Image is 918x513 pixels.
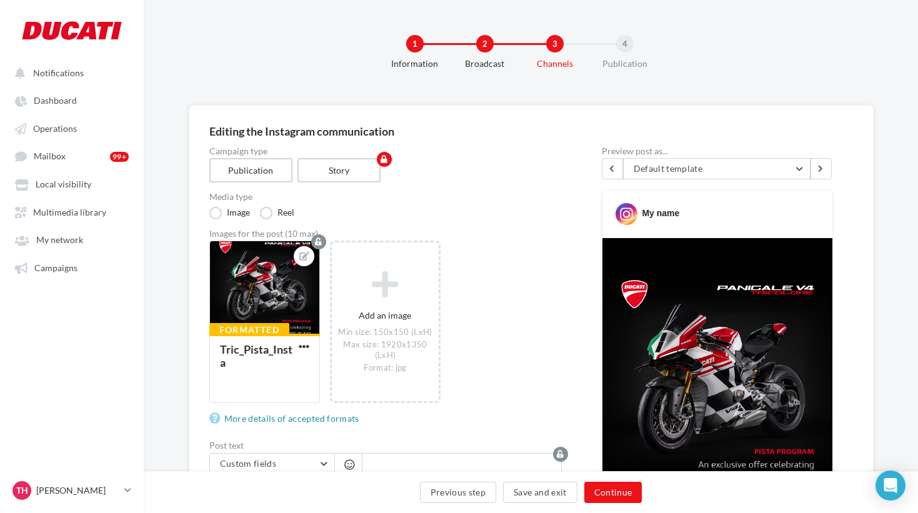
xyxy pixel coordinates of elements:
span: Multimedia library [33,207,106,217]
div: Tric_Pista_Insta [220,342,292,369]
span: Operations [33,123,77,134]
a: More details of accepted formats [209,411,364,426]
span: Local visibility [36,179,91,190]
a: TH [PERSON_NAME] [10,479,134,502]
button: Default template [623,158,811,179]
a: Local visibility [7,172,136,195]
span: My network [36,235,83,246]
a: Operations [7,117,136,139]
div: 99+ [110,152,129,162]
button: Notifications [7,61,131,84]
span: TH [16,484,28,497]
label: Image [209,207,250,219]
div: My name [642,207,679,219]
div: Editing the Instagram communication [209,126,853,137]
div: 4 [616,35,634,52]
button: Previous step [420,482,497,503]
label: Reel [260,207,294,219]
div: Formatted [209,323,290,337]
label: Post text [209,441,562,450]
label: Story [297,158,381,182]
button: Continue [584,482,642,503]
a: Dashboard [7,89,136,111]
a: My network [7,228,136,251]
a: Mailbox 99+ [7,144,136,167]
button: Custom fields [210,454,334,475]
label: Media type [209,192,562,201]
div: Open Intercom Messenger [876,471,906,501]
label: Publication [209,158,292,182]
button: Save and exit [503,482,577,503]
span: Default template [634,163,703,174]
div: 1 [406,35,424,52]
div: Broadcast [445,57,525,70]
div: Preview post as... [602,147,833,156]
div: Images for the post (10 max) [209,229,562,238]
span: Notifications [33,67,84,78]
p: [PERSON_NAME] [36,484,119,497]
span: Dashboard [34,96,77,106]
div: 3 [546,35,564,52]
div: 2 [476,35,494,52]
a: Multimedia library [7,201,136,223]
a: Campaigns [7,256,136,279]
span: Custom fields [220,458,277,469]
span: Campaigns [34,262,77,273]
span: Mailbox [34,151,66,162]
div: Information [375,57,455,70]
label: Campaign type [209,147,562,156]
div: Publication [585,57,665,70]
div: Channels [515,57,595,70]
